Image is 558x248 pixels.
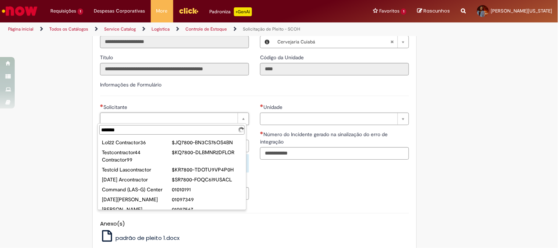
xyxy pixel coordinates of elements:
[102,196,172,203] div: [DATE][PERSON_NAME]
[172,176,242,183] div: $SR7800-FOQC6I9USACL
[102,176,172,183] div: [DATE] Arcontractor
[172,206,242,213] div: 01097567
[102,166,172,173] div: Testcid Lascontractor
[102,139,172,146] div: Lol22 Contractor36
[172,166,242,173] div: $KR7800-TDOTU9VP4P0H
[102,149,172,163] div: Testcontractor44 Contractor99
[172,149,242,156] div: $KQ7800-DLBMNR2DFLOR
[172,139,242,146] div: $JQ7800-BN3CS76OS4BN
[98,136,246,210] ul: Solicitante
[172,196,242,203] div: 01097349
[172,186,242,193] div: 01010191
[102,206,172,213] div: [PERSON_NAME]
[102,186,172,193] div: Command (LAS-G) Center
